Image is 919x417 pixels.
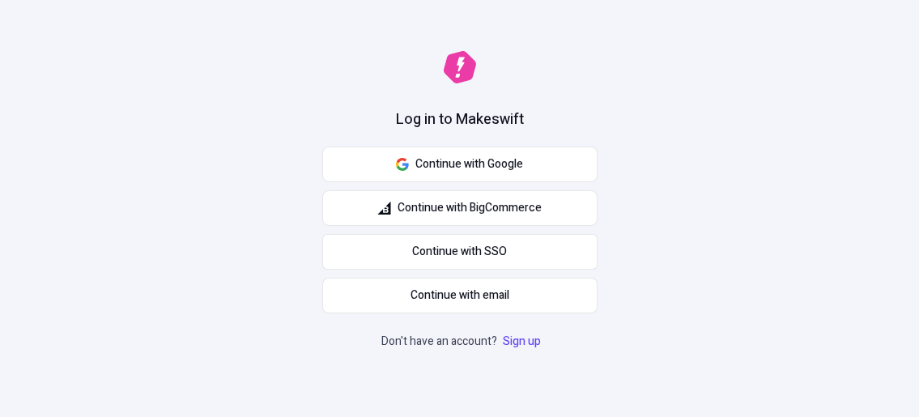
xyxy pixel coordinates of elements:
p: Don't have an account? [381,333,544,351]
span: Continue with BigCommerce [398,199,542,217]
span: Continue with Google [415,155,523,173]
h1: Log in to Makeswift [396,109,524,130]
a: Sign up [500,333,544,350]
button: Continue with email [322,278,598,313]
button: Continue with BigCommerce [322,190,598,226]
span: Continue with email [411,287,509,304]
button: Continue with Google [322,147,598,182]
a: Continue with SSO [322,234,598,270]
